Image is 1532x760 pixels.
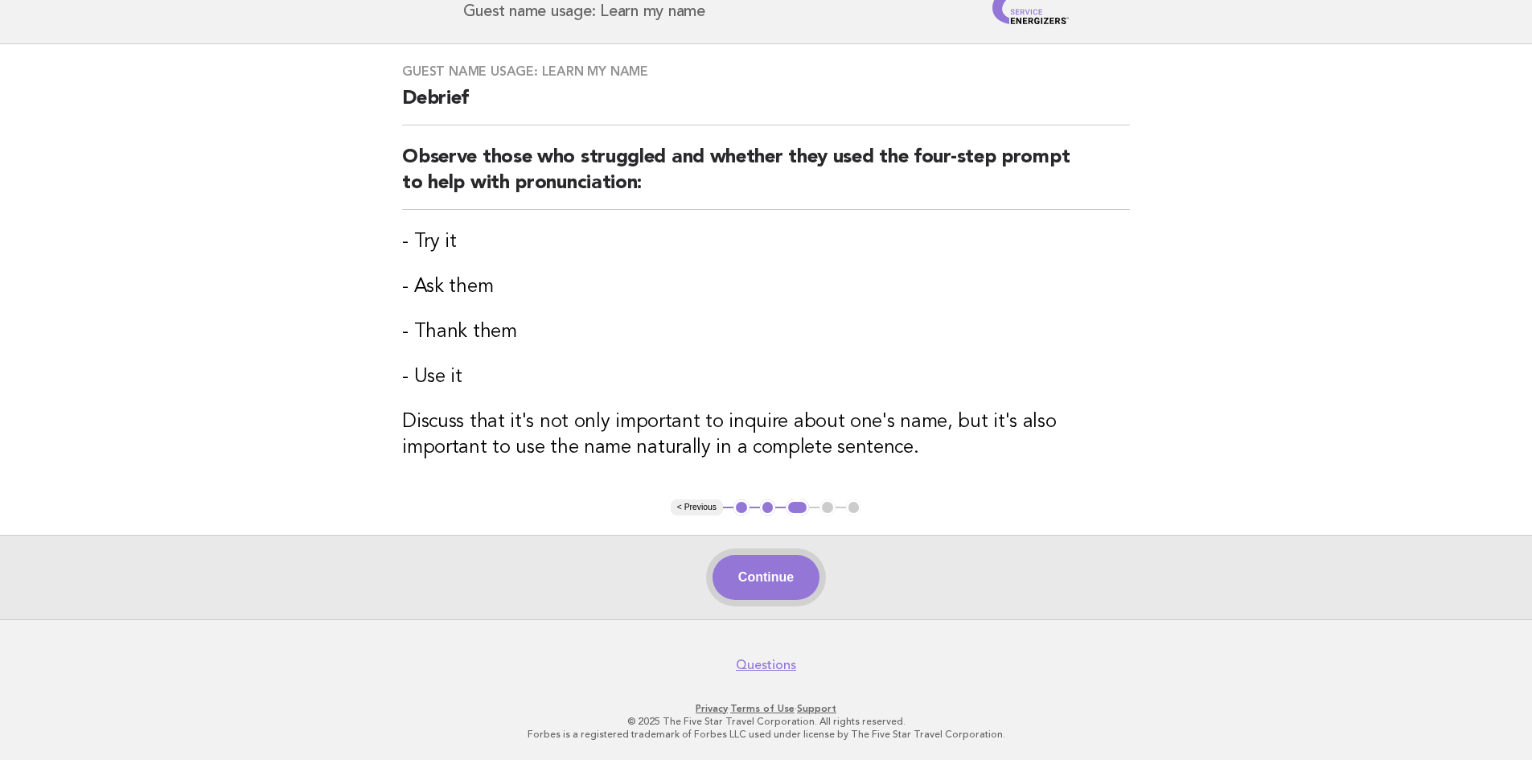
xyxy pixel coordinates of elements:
[402,229,1130,255] h3: - Try it
[402,319,1130,345] h3: - Thank them
[797,703,836,714] a: Support
[402,64,1130,80] h3: Guest name usage: Learn my name
[274,728,1259,741] p: Forbes is a registered trademark of Forbes LLC used under license by The Five Star Travel Corpora...
[713,555,819,600] button: Continue
[733,499,750,516] button: 1
[402,364,1130,390] h3: - Use it
[402,145,1130,210] h2: Observe those who struggled and whether they used the four-step prompt to help with pronunciation:
[736,657,796,673] a: Questions
[671,499,723,516] button: < Previous
[760,499,776,516] button: 2
[696,703,728,714] a: Privacy
[274,702,1259,715] p: · ·
[402,274,1130,300] h3: - Ask them
[402,409,1130,461] h3: Discuss that it's not only important to inquire about one's name, but it's also important to use ...
[786,499,809,516] button: 3
[730,703,795,714] a: Terms of Use
[402,86,1130,125] h2: Debrief
[274,715,1259,728] p: © 2025 The Five Star Travel Corporation. All rights reserved.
